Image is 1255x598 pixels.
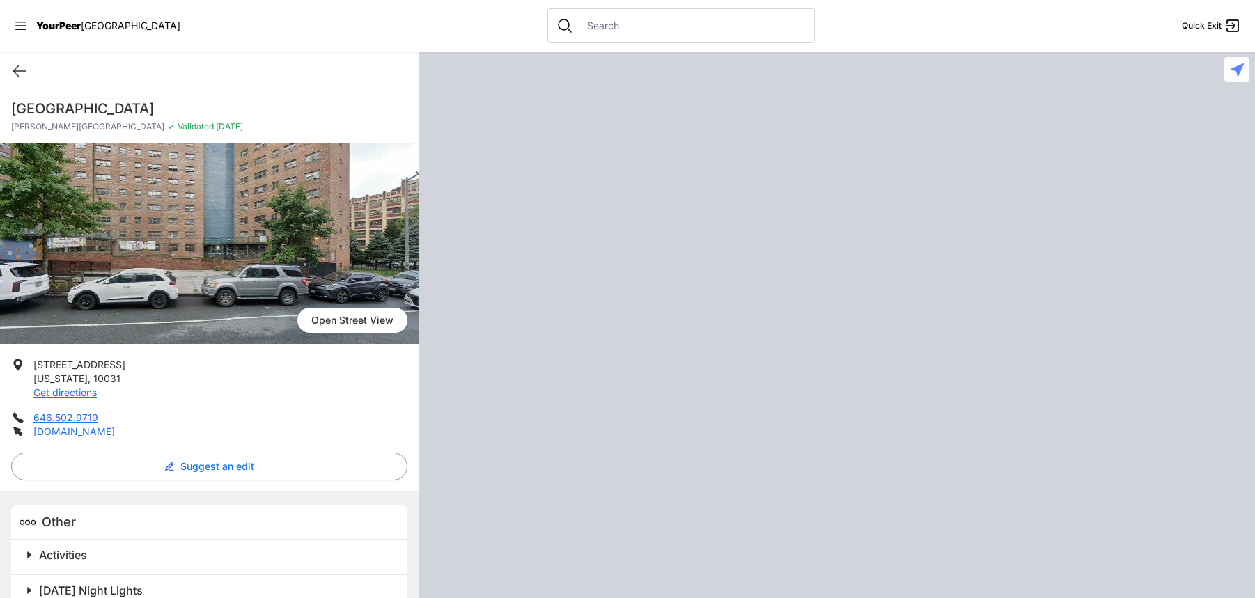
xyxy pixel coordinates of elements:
span: Open Street View [297,308,407,333]
button: Suggest an edit [11,453,407,480]
span: , [88,372,91,384]
a: Quick Exit [1182,17,1241,34]
span: YourPeer [36,19,81,31]
span: Validated [178,121,214,132]
span: Other [42,514,76,529]
a: 646.502.9719 [33,411,98,423]
span: Quick Exit [1182,20,1222,31]
span: [US_STATE] [33,372,88,384]
a: YourPeer[GEOGRAPHIC_DATA] [36,22,180,30]
span: ✓ [167,121,175,132]
span: Suggest an edit [180,459,254,473]
span: [PERSON_NAME][GEOGRAPHIC_DATA] [11,121,164,132]
span: [GEOGRAPHIC_DATA] [81,19,180,31]
span: 10031 [93,372,120,384]
span: [DATE] [214,121,243,132]
input: Search [579,19,806,33]
h1: [GEOGRAPHIC_DATA] [11,99,407,118]
span: [STREET_ADDRESS] [33,359,125,370]
span: [DATE] Night Lights [39,583,143,597]
a: Get directions [33,386,97,398]
span: Activities [39,548,87,562]
a: [DOMAIN_NAME] [33,425,115,437]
